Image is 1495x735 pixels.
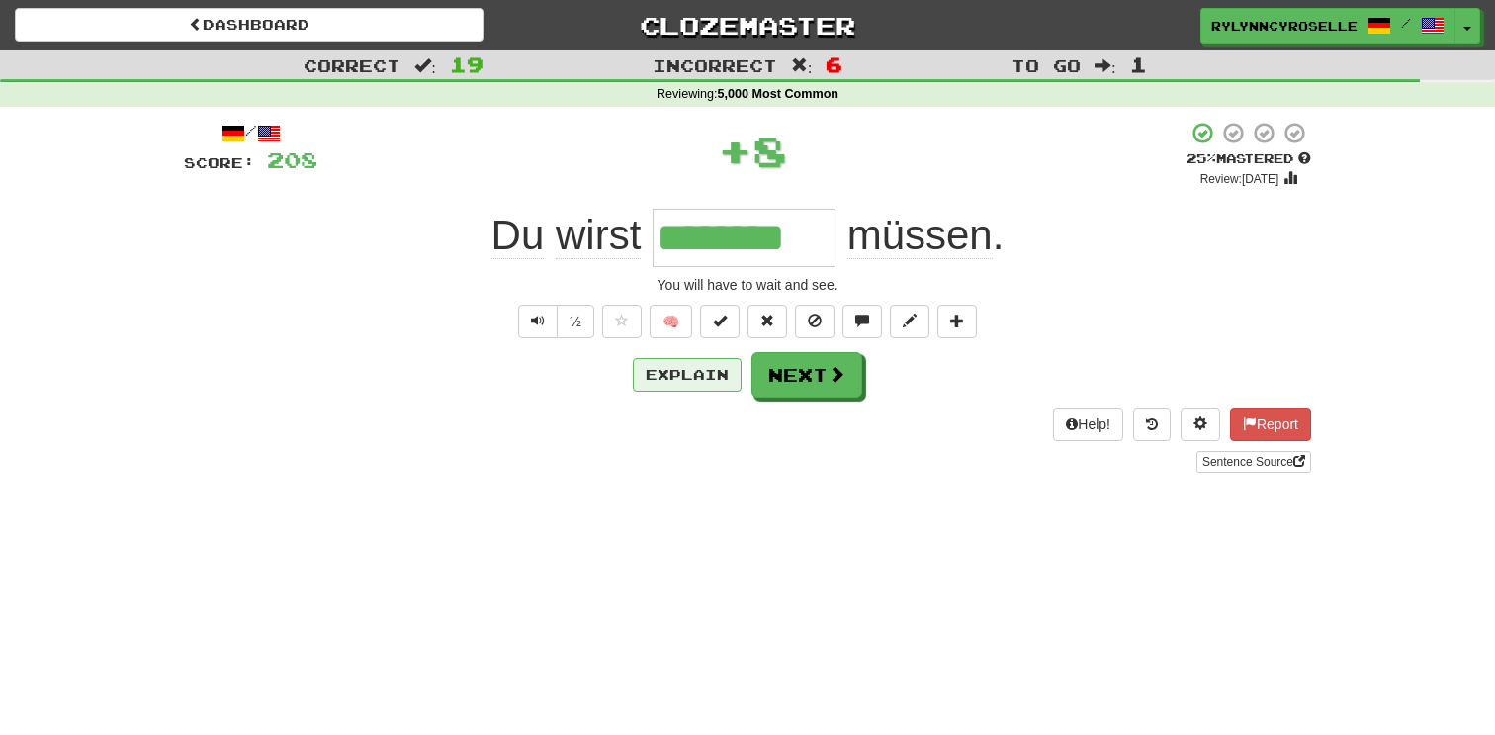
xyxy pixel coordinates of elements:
button: Report [1230,408,1311,441]
small: Review: [DATE] [1200,172,1279,186]
span: Correct [304,55,400,75]
strong: 5,000 Most Common [718,87,838,101]
div: You will have to wait and see. [184,275,1311,295]
span: RylynnCyroselle [1211,17,1358,35]
span: 6 [826,52,842,76]
button: Help! [1053,408,1123,441]
a: Sentence Source [1196,451,1311,473]
div: Text-to-speech controls [514,305,594,338]
span: wirst [556,212,641,259]
span: 1 [1130,52,1147,76]
a: RylynnCyroselle / [1200,8,1455,44]
button: 🧠 [650,305,692,338]
div: Mastered [1187,150,1311,168]
button: Next [751,352,862,398]
button: Edit sentence (alt+d) [890,305,929,338]
span: 8 [752,126,787,175]
a: Dashboard [15,8,484,42]
span: 208 [267,147,317,172]
span: : [791,57,813,74]
button: Play sentence audio (ctl+space) [518,305,558,338]
span: : [1095,57,1116,74]
button: Favorite sentence (alt+f) [602,305,642,338]
span: . [835,212,1004,259]
span: Score: [184,154,255,171]
button: Add to collection (alt+a) [937,305,977,338]
span: : [414,57,436,74]
a: Clozemaster [513,8,982,43]
div: / [184,121,317,145]
span: Du [491,212,545,259]
span: müssen [847,212,993,259]
span: + [718,121,752,180]
button: Explain [633,358,742,392]
button: Round history (alt+y) [1133,408,1171,441]
span: Incorrect [653,55,777,75]
button: Reset to 0% Mastered (alt+r) [747,305,787,338]
button: Discuss sentence (alt+u) [842,305,882,338]
button: Ignore sentence (alt+i) [795,305,835,338]
span: To go [1011,55,1081,75]
span: 25 % [1187,150,1216,166]
button: Set this sentence to 100% Mastered (alt+m) [700,305,740,338]
span: / [1401,16,1411,30]
span: 19 [450,52,484,76]
button: ½ [557,305,594,338]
